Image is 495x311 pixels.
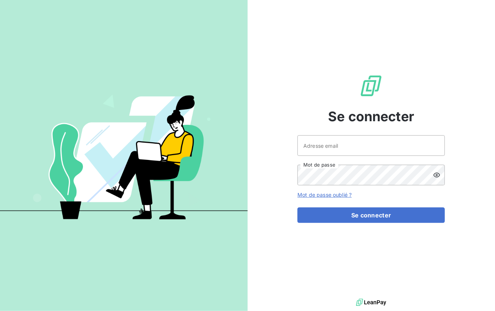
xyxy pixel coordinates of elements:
img: Logo LeanPay [359,74,383,98]
img: logo [356,297,386,308]
span: Se connecter [328,106,414,126]
button: Se connecter [297,207,445,223]
input: placeholder [297,135,445,156]
a: Mot de passe oublié ? [297,192,352,198]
